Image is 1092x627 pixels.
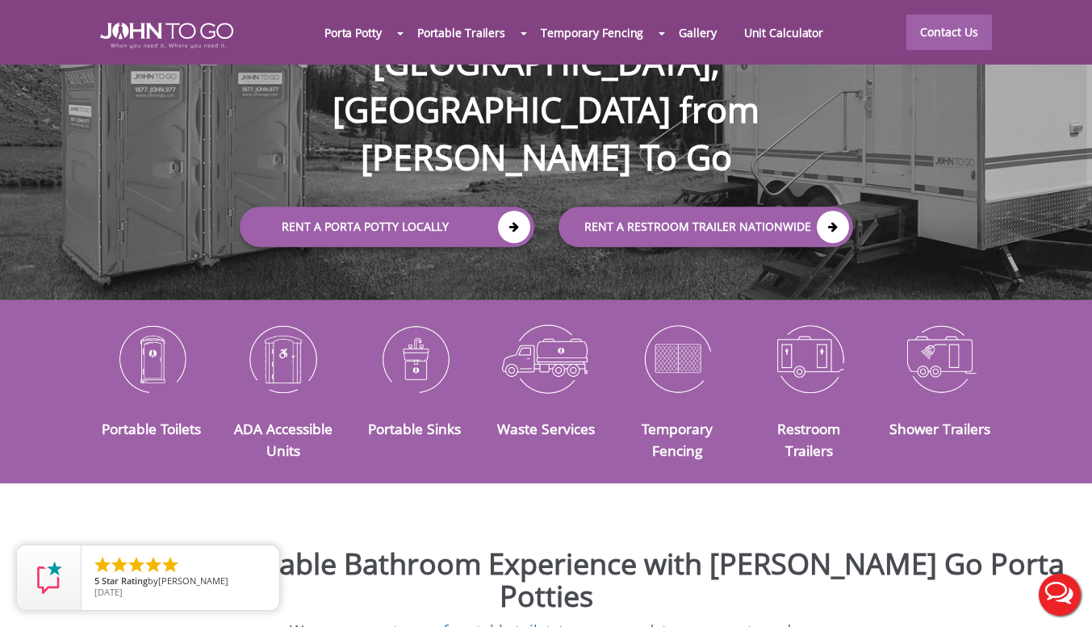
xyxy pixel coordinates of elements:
a: Temporary Fencing [527,15,657,50]
li:  [161,555,180,575]
span: [PERSON_NAME] [158,575,228,587]
img: Review Rating [33,562,65,594]
a: Restroom Trailers [777,419,840,459]
a: Porta Potty [311,15,395,50]
a: ADA Accessible Units [234,419,333,459]
a: Gallery [665,15,730,50]
img: Portable-Toilets-icon_N.png [98,316,206,400]
img: Temporary-Fencing-cion_N.png [624,316,731,400]
a: Contact Us [906,15,992,50]
span: Star Rating [102,575,148,587]
li:  [93,555,112,575]
a: Portable Trailers [404,15,519,50]
a: Portable Sinks [368,419,461,438]
img: Portable-Sinks-icon_N.png [361,316,468,400]
img: Shower-Trailers-icon_N.png [887,316,994,400]
li:  [110,555,129,575]
span: 5 [94,575,99,587]
span: [DATE] [94,586,123,598]
a: Waste Services [497,419,595,438]
a: Portable Toilets [102,419,201,438]
a: Temporary Fencing [642,419,713,459]
li:  [144,555,163,575]
li:  [127,555,146,575]
a: Unit Calculator [730,15,838,50]
span: by [94,576,266,587]
img: ADA-Accessible-Units-icon_N.png [229,316,337,400]
a: rent a RESTROOM TRAILER Nationwide [559,207,853,247]
a: Rent a Porta Potty Locally [240,207,534,247]
img: JOHN to go [100,23,233,48]
a: Shower Trailers [889,419,990,438]
h2: Upgrade Your Portable Bathroom Experience with [PERSON_NAME] Go Porta Potties [12,548,1080,612]
img: Restroom-Trailers-icon_N.png [755,316,863,400]
img: Waste-Services-icon_N.png [492,316,600,400]
button: Live Chat [1027,562,1092,627]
